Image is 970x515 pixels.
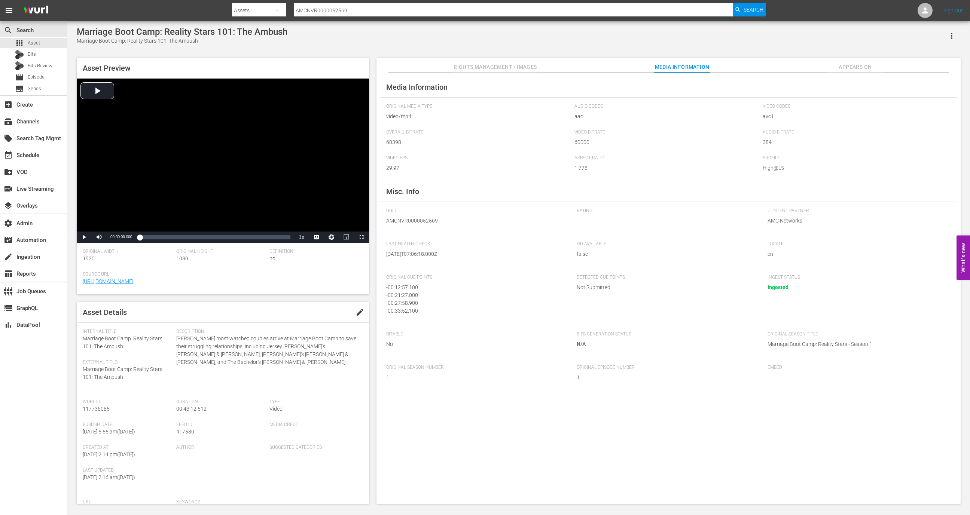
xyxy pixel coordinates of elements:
span: Keywords [176,499,359,505]
a: [URL][DOMAIN_NAME] [83,278,133,284]
span: Definition [269,249,359,255]
span: Ingest Status [768,275,947,281]
span: Created At [83,445,173,451]
span: Not Submitted [577,283,756,291]
span: Episode [15,73,24,82]
span: Asset Details [83,308,127,317]
span: Publish Date [83,422,173,428]
span: Automation [4,236,13,245]
span: Media Information [654,62,710,72]
button: Search [733,3,766,16]
span: 1080 [176,255,188,261]
span: Ingestion [4,252,13,261]
span: 1 [577,374,756,381]
div: - 00:21:27.000 [386,291,562,299]
span: 60000 [574,138,759,146]
span: avc1 [763,113,947,120]
button: edit [351,303,369,321]
span: Detected Cue Points [577,275,756,281]
span: Marriage Boot Camp: Reality Stars 101: The Ambush [83,366,162,380]
button: Picture-in-Picture [339,232,354,243]
span: Bits [28,50,36,58]
span: VOD [4,168,13,177]
span: Episode [28,73,45,81]
span: video/mp4 [386,113,571,120]
span: Url [83,499,173,505]
span: Type [269,399,359,405]
span: Audio Codec [574,104,759,110]
span: 417580 [176,429,194,435]
span: Internal Title: [83,329,173,335]
span: 00:43:12.512 [176,406,207,412]
span: Profile [763,155,947,161]
span: Source Url [83,272,359,278]
span: No [386,340,566,348]
div: Bits Review [15,61,24,70]
span: Reports [4,269,13,278]
span: 29.97 [386,164,571,172]
span: [DATE] 2:16 am ( [DATE] ) [83,474,135,480]
span: en [768,250,947,258]
span: Bits Generation Status [577,331,756,337]
span: Asset [28,39,40,47]
span: Misc. Info [386,187,419,196]
button: Fullscreen [354,232,369,243]
span: Embed [768,365,947,371]
span: AMC Networks [768,217,947,225]
span: Aspect Ratio [574,155,759,161]
span: Schedule [4,151,13,160]
span: Feed ID [176,422,266,428]
span: High@L5 [763,164,947,172]
span: Original Season Title [768,331,947,337]
span: Locale [768,241,947,247]
div: - 00:27:58.900 [386,299,562,307]
span: Description: [176,329,359,335]
span: [DATE]T07:06:18.000Z [386,250,566,258]
span: Author [176,445,266,451]
span: AMCNVR0000052569 [386,217,566,225]
span: menu [4,6,13,15]
span: Video Bitrate [574,129,759,135]
span: Overall Bitrate [386,129,571,135]
span: Asset [15,39,24,47]
img: ans4CAIJ8jUAAAAAAAAAAAAAAAAAAAAAAAAgQb4GAAAAAAAAAAAAAAAAAAAAAAAAJMjXAAAAAAAAAAAAAAAAAAAAAAAAgAT5G... [18,2,54,19]
div: Bits [15,50,24,59]
span: GraphQL [4,304,13,313]
div: - 00:33:52.100 [386,307,562,315]
span: Original Season Number [386,365,566,371]
div: - 00:12:57.100 [386,283,562,291]
span: Video [269,406,283,412]
span: Job Queues [4,287,13,296]
span: edit [356,308,364,317]
span: N/A [577,341,586,347]
span: 1 [386,374,566,381]
span: Bits Review [28,62,52,70]
span: Series [28,85,41,92]
span: [PERSON_NAME] most watched couples arrive at Marriage Boot Camp to save their struggling relation... [176,335,359,366]
span: Live Streaming [4,184,13,193]
span: Appears On [827,62,883,72]
span: hd [269,255,275,261]
button: Play [77,232,92,243]
span: Audio Bitrate [763,129,947,135]
span: Ingested [768,284,788,290]
span: [DATE] 2:14 pm ( [DATE] ) [83,451,135,457]
span: aac [574,113,759,120]
span: Series [15,84,24,93]
button: Mute [92,232,107,243]
span: 00:00:00.000 [110,235,132,239]
span: Marriage Boot Camp: Reality Stars 101: The Ambush [83,335,162,349]
span: [DATE] 5:55 am ( [DATE] ) [83,429,135,435]
span: Rights Management / Images [454,62,537,72]
div: Marriage Boot Camp: Reality Stars 101: The Ambush [77,27,287,37]
button: Open Feedback Widget [957,235,970,280]
span: Bitable [386,331,566,337]
span: Original Episode Number [577,365,756,371]
span: Suggested Categories [269,445,359,451]
div: Marriage Boot Camp: Reality Stars 101: The Ambush [77,37,287,45]
span: Rating [577,208,756,214]
span: DataPool [4,321,13,329]
span: Video Codec [763,104,947,110]
span: 384 [763,138,947,146]
span: Channels [4,117,13,126]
